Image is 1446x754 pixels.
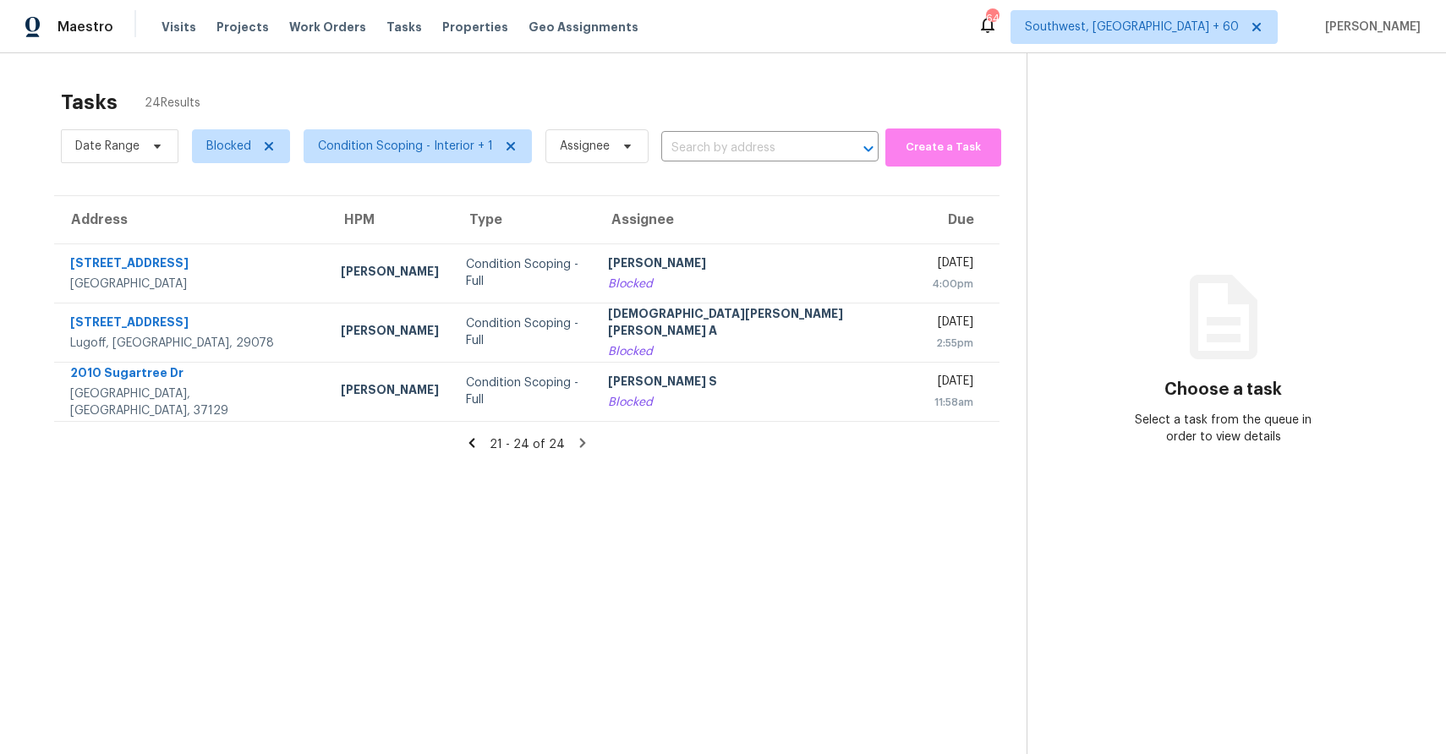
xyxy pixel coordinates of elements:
[608,276,905,292] div: Blocked
[986,10,998,27] div: 648
[61,94,118,111] h2: Tasks
[932,335,973,352] div: 2:55pm
[608,373,905,394] div: [PERSON_NAME] S
[932,394,973,411] div: 11:58am
[894,138,993,157] span: Create a Task
[162,19,196,36] span: Visits
[289,19,366,36] span: Work Orders
[1164,381,1282,398] h3: Choose a task
[529,19,638,36] span: Geo Assignments
[70,276,314,292] div: [GEOGRAPHIC_DATA]
[341,381,439,402] div: [PERSON_NAME]
[466,315,581,349] div: Condition Scoping - Full
[932,276,973,292] div: 4:00pm
[442,19,508,36] span: Properties
[54,196,327,243] th: Address
[341,322,439,343] div: [PERSON_NAME]
[206,138,251,155] span: Blocked
[145,95,200,112] span: 24 Results
[70,364,314,385] div: 2010 Sugartree Dr
[1318,19,1421,36] span: [PERSON_NAME]
[932,373,973,394] div: [DATE]
[70,314,314,335] div: [STREET_ADDRESS]
[318,138,493,155] span: Condition Scoping - Interior + 1
[70,335,314,352] div: Lugoff, [GEOGRAPHIC_DATA], 29078
[932,314,973,335] div: [DATE]
[327,196,452,243] th: HPM
[594,196,918,243] th: Assignee
[58,19,113,36] span: Maestro
[386,21,422,33] span: Tasks
[341,263,439,284] div: [PERSON_NAME]
[452,196,594,243] th: Type
[608,254,905,276] div: [PERSON_NAME]
[216,19,269,36] span: Projects
[932,254,973,276] div: [DATE]
[466,256,581,290] div: Condition Scoping - Full
[608,305,905,343] div: [DEMOGRAPHIC_DATA][PERSON_NAME] [PERSON_NAME] A
[857,137,880,161] button: Open
[466,374,581,408] div: Condition Scoping - Full
[608,343,905,360] div: Blocked
[885,128,1001,167] button: Create a Task
[918,196,1000,243] th: Due
[490,439,565,451] span: 21 - 24 of 24
[75,138,140,155] span: Date Range
[70,385,314,419] div: [GEOGRAPHIC_DATA], [GEOGRAPHIC_DATA], 37129
[70,254,314,276] div: [STREET_ADDRESS]
[1126,412,1321,445] div: Select a task from the queue in order to view details
[560,138,610,155] span: Assignee
[661,135,831,161] input: Search by address
[1025,19,1239,36] span: Southwest, [GEOGRAPHIC_DATA] + 60
[608,394,905,411] div: Blocked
